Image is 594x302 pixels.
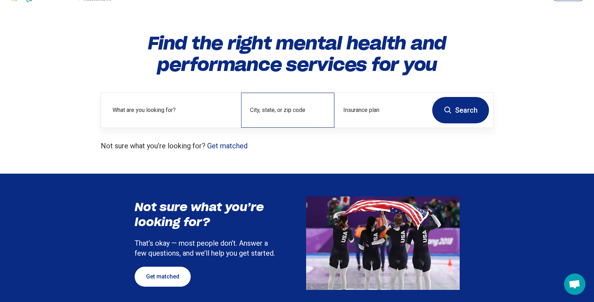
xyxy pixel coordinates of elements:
h3: Not sure what you’re looking for? [135,200,278,229]
a: Get matched [135,267,191,287]
p: Not sure what you’re looking for? [101,141,494,151]
button: Search [432,97,489,123]
label: What are you looking for? [113,106,233,114]
h1: Find the right mental health and performance services for you [101,32,494,75]
p: That’s okay — most people don’t. Answer a few questions, and we’ll help you get started. [135,238,278,258]
div: Open chat [564,273,585,295]
a: Get matched [207,142,248,150]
